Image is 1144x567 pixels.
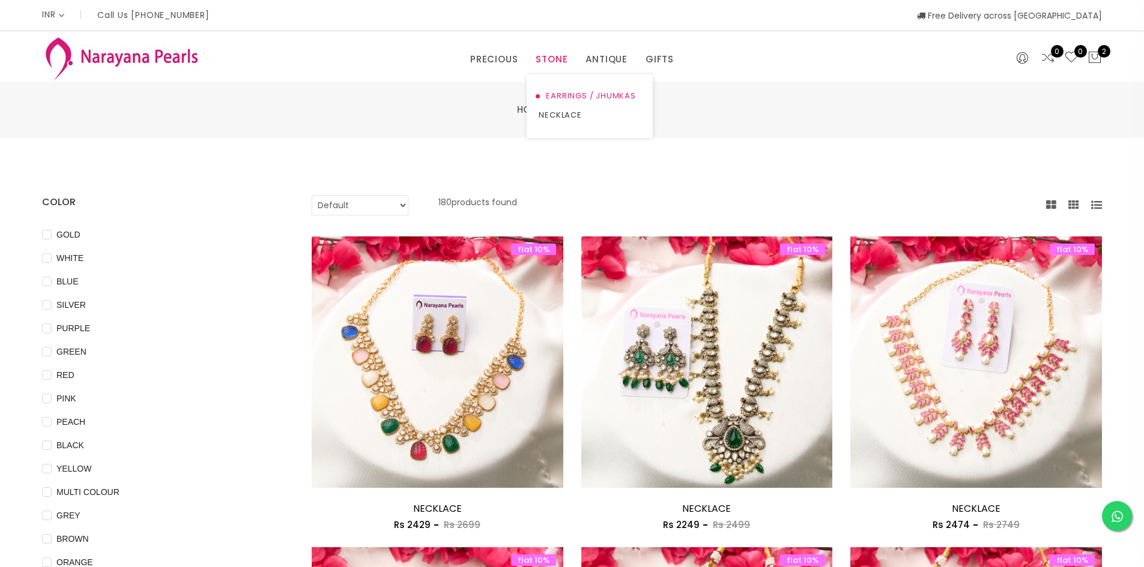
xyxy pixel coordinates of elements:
span: 2 [1098,45,1110,58]
h4: COLOR [42,195,276,209]
span: BLUE [52,275,83,288]
span: Rs 2499 [713,518,750,531]
a: NECKLACE [539,106,641,125]
span: flat 10% [1050,244,1095,255]
span: PINK [52,392,81,405]
span: Rs 2429 [394,518,431,531]
a: EARRINGS / JHUMKAS [539,86,641,106]
span: flat 10% [780,244,825,255]
a: NECKLACE [413,502,462,515]
span: GREY [52,509,85,522]
span: Rs 2249 [663,518,700,531]
span: PEACH [52,415,90,428]
span: Rs 2699 [444,518,480,531]
span: RED [52,368,79,382]
a: PRECIOUS [470,50,518,68]
a: Home [517,103,543,116]
a: NECKLACE [952,502,1000,515]
p: Call Us [PHONE_NUMBER] [97,11,210,19]
span: flat 10% [511,244,556,255]
span: BLACK [52,439,89,452]
a: ANTIQUE [586,50,628,68]
span: flat 10% [1050,554,1095,566]
a: 0 [1064,50,1079,66]
span: WHITE [52,251,88,265]
a: 0 [1041,50,1055,66]
span: Rs 2749 [983,518,1020,531]
span: Rs 2474 [933,518,970,531]
span: 0 [1074,45,1087,58]
span: Free Delivery across [GEOGRAPHIC_DATA] [917,10,1102,22]
span: PURPLE [52,322,95,335]
span: flat 10% [511,554,556,566]
span: GOLD [52,228,85,241]
a: GIFTS [646,50,674,68]
span: BROWN [52,532,94,545]
p: 180 products found [438,195,517,215]
span: GREEN [52,345,91,358]
span: 0 [1051,45,1064,58]
a: STONE [536,50,567,68]
span: SILVER [52,298,91,311]
span: YELLOW [52,462,96,475]
span: MULTI COLOUR [52,485,124,499]
button: 2 [1088,50,1102,66]
span: flat 10% [780,554,825,566]
a: NECKLACE [682,502,731,515]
